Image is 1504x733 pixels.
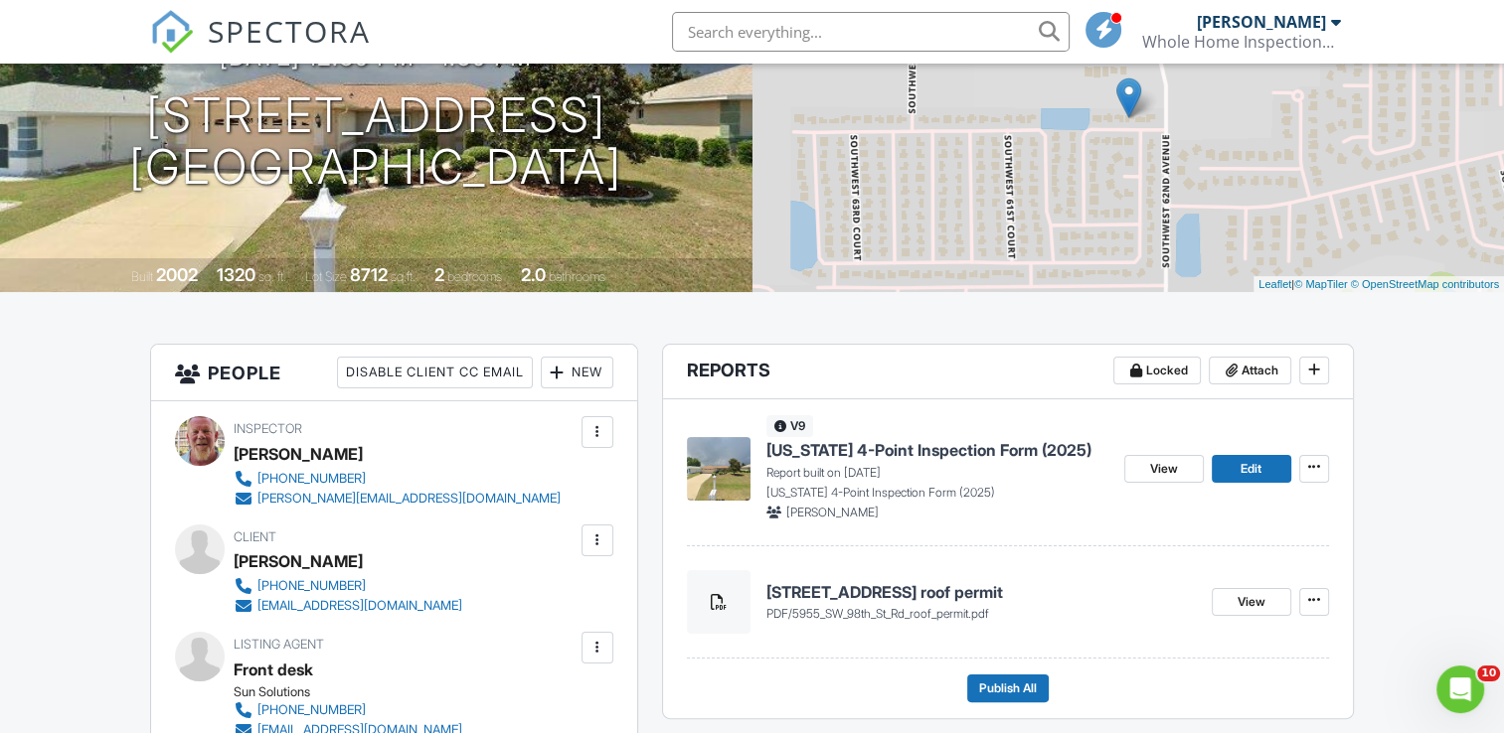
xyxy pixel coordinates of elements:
div: 2 [434,264,444,285]
div: [PERSON_NAME] [234,439,363,469]
a: [PHONE_NUMBER] [234,700,462,720]
span: 10 [1477,665,1500,681]
span: Lot Size [305,269,347,284]
span: bathrooms [549,269,605,284]
div: [EMAIL_ADDRESS][DOMAIN_NAME] [257,598,462,614]
a: Front desk [234,655,313,684]
span: Client [234,529,276,544]
div: 2002 [156,264,198,285]
div: [PHONE_NUMBER] [257,578,366,594]
div: 8712 [350,264,388,285]
div: [PERSON_NAME][EMAIL_ADDRESS][DOMAIN_NAME] [257,491,561,507]
div: 2.0 [521,264,546,285]
h3: People [151,345,636,401]
span: Listing Agent [234,637,324,652]
div: [PHONE_NUMBER] [257,471,366,487]
a: Leaflet [1258,278,1291,290]
a: © MapTiler [1294,278,1348,290]
img: The Best Home Inspection Software - Spectora [150,10,194,54]
a: © OpenStreetMap contributors [1351,278,1499,290]
div: [PERSON_NAME] [234,546,363,576]
div: [PERSON_NAME] [1197,12,1326,32]
iframe: Intercom live chat [1436,665,1484,713]
a: [EMAIL_ADDRESS][DOMAIN_NAME] [234,596,462,616]
div: 1320 [217,264,255,285]
div: Whole Home Inspections, LLC [1142,32,1341,52]
a: [PERSON_NAME][EMAIL_ADDRESS][DOMAIN_NAME] [234,489,561,509]
a: [PHONE_NUMBER] [234,576,462,596]
div: Disable Client CC Email [337,357,533,388]
h1: [STREET_ADDRESS] [GEOGRAPHIC_DATA] [129,89,622,195]
div: | [1253,276,1504,293]
a: SPECTORA [150,27,371,69]
span: sq. ft. [258,269,286,284]
h3: [DATE] 12:30 pm - 1:30 pm [220,44,532,71]
span: sq.ft. [391,269,416,284]
span: Inspector [234,421,302,436]
span: SPECTORA [208,10,371,52]
span: Built [131,269,153,284]
input: Search everything... [672,12,1070,52]
div: Sun Solutions [234,684,478,700]
div: New [541,357,613,388]
div: [PHONE_NUMBER] [257,702,366,718]
span: bedrooms [447,269,502,284]
a: [PHONE_NUMBER] [234,469,561,489]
